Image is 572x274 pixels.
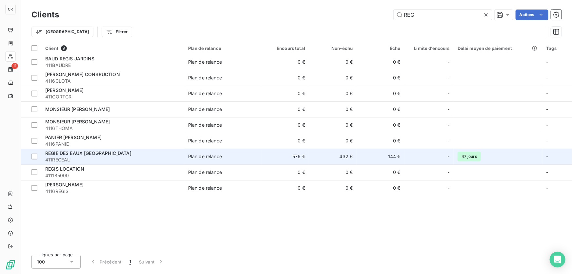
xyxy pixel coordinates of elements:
[262,149,309,164] td: 576 €
[309,101,357,117] td: 0 €
[262,70,309,86] td: 0 €
[448,185,450,191] span: -
[394,10,492,20] input: Rechercher
[361,46,400,51] div: Échu
[448,106,450,113] span: -
[31,9,59,21] h3: Clients
[408,46,450,51] div: Limite d’encours
[262,117,309,133] td: 0 €
[45,119,110,124] span: MONSIEUR [PERSON_NAME]
[448,169,450,176] span: -
[357,117,404,133] td: 0 €
[188,90,222,97] div: Plan de relance
[31,27,93,37] button: [GEOGRAPHIC_DATA]
[546,138,548,143] span: -
[262,164,309,180] td: 0 €
[188,185,222,191] div: Plan de relance
[262,101,309,117] td: 0 €
[188,106,222,113] div: Plan de relance
[5,260,16,270] img: Logo LeanPay
[86,255,126,269] button: Précédent
[262,86,309,101] td: 0 €
[357,70,404,86] td: 0 €
[309,149,357,164] td: 432 €
[45,157,180,163] span: 411REGEAU
[458,152,481,161] span: 47 jours
[188,122,222,128] div: Plan de relance
[546,59,548,65] span: -
[546,75,548,80] span: -
[126,255,135,269] button: 1
[448,137,450,144] span: -
[448,74,450,81] span: -
[37,259,45,265] span: 100
[129,259,131,265] span: 1
[266,46,305,51] div: Encours total
[309,133,357,149] td: 0 €
[45,78,180,84] span: 4116CLOTA
[45,182,84,187] span: [PERSON_NAME]
[262,54,309,70] td: 0 €
[357,54,404,70] td: 0 €
[309,86,357,101] td: 0 €
[309,70,357,86] td: 0 €
[357,149,404,164] td: 144 €
[102,27,132,37] button: Filtrer
[546,185,548,191] span: -
[546,122,548,128] span: -
[357,180,404,196] td: 0 €
[188,153,222,160] div: Plan de relance
[45,62,180,69] span: 411BAUDRE
[45,72,120,77] span: [PERSON_NAME] CONSRUCTION
[262,133,309,149] td: 0 €
[550,252,565,267] div: Open Intercom Messenger
[357,86,404,101] td: 0 €
[45,125,180,132] span: 4116THOMA
[45,135,102,140] span: PANIER [PERSON_NAME]
[309,180,357,196] td: 0 €
[546,154,548,159] span: -
[309,54,357,70] td: 0 €
[262,180,309,196] td: 0 €
[188,46,258,51] div: Plan de relance
[5,4,16,14] div: CR
[448,59,450,65] span: -
[448,153,450,160] span: -
[309,164,357,180] td: 0 €
[448,122,450,128] span: -
[45,46,58,51] span: Client
[313,46,353,51] div: Non-échu
[61,45,67,51] span: 9
[546,169,548,175] span: -
[188,169,222,176] div: Plan de relance
[357,164,404,180] td: 0 €
[45,106,110,112] span: MONSIEUR [PERSON_NAME]
[458,46,539,51] div: Délai moyen de paiement
[45,141,180,147] span: 4116PANIE
[546,106,548,112] span: -
[45,172,180,179] span: 411185000
[45,188,180,195] span: 4116REGIS
[45,94,180,100] span: 411CORTGR
[45,56,95,61] span: BAUD REGIS JARDINS
[11,63,18,69] span: 11
[516,10,548,20] button: Actions
[357,101,404,117] td: 0 €
[546,46,568,51] div: Tags
[45,166,84,172] span: REGIS LOCATION
[135,255,168,269] button: Suivant
[546,91,548,96] span: -
[448,90,450,97] span: -
[188,59,222,65] div: Plan de relance
[188,137,222,144] div: Plan de relance
[45,150,131,156] span: REGIE DES EAUX [GEOGRAPHIC_DATA]
[357,133,404,149] td: 0 €
[188,74,222,81] div: Plan de relance
[45,87,84,93] span: [PERSON_NAME]
[309,117,357,133] td: 0 €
